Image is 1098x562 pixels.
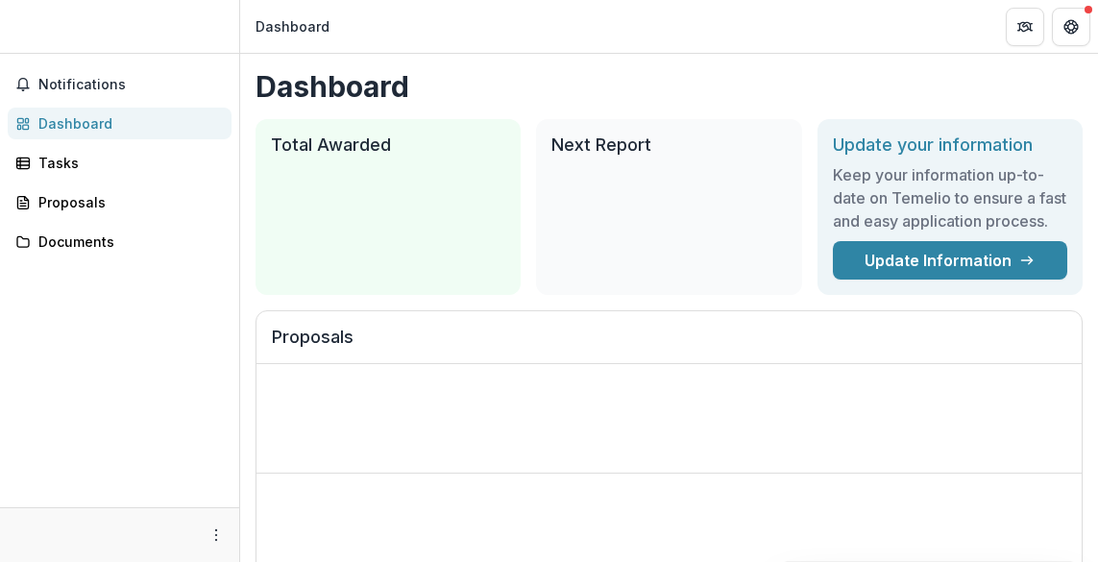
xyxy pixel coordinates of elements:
[833,241,1067,280] a: Update Information
[38,77,224,93] span: Notifications
[833,134,1067,156] h2: Update your information
[272,327,1066,363] h2: Proposals
[38,232,216,252] div: Documents
[38,153,216,173] div: Tasks
[551,134,786,156] h2: Next Report
[205,524,228,547] button: More
[38,113,216,134] div: Dashboard
[256,16,329,37] div: Dashboard
[1052,8,1090,46] button: Get Help
[8,186,232,218] a: Proposals
[8,69,232,100] button: Notifications
[8,226,232,257] a: Documents
[8,108,232,139] a: Dashboard
[38,192,216,212] div: Proposals
[833,163,1067,232] h3: Keep your information up-to-date on Temelio to ensure a fast and easy application process.
[248,12,337,40] nav: breadcrumb
[1006,8,1044,46] button: Partners
[8,147,232,179] a: Tasks
[256,69,1083,104] h1: Dashboard
[271,134,505,156] h2: Total Awarded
